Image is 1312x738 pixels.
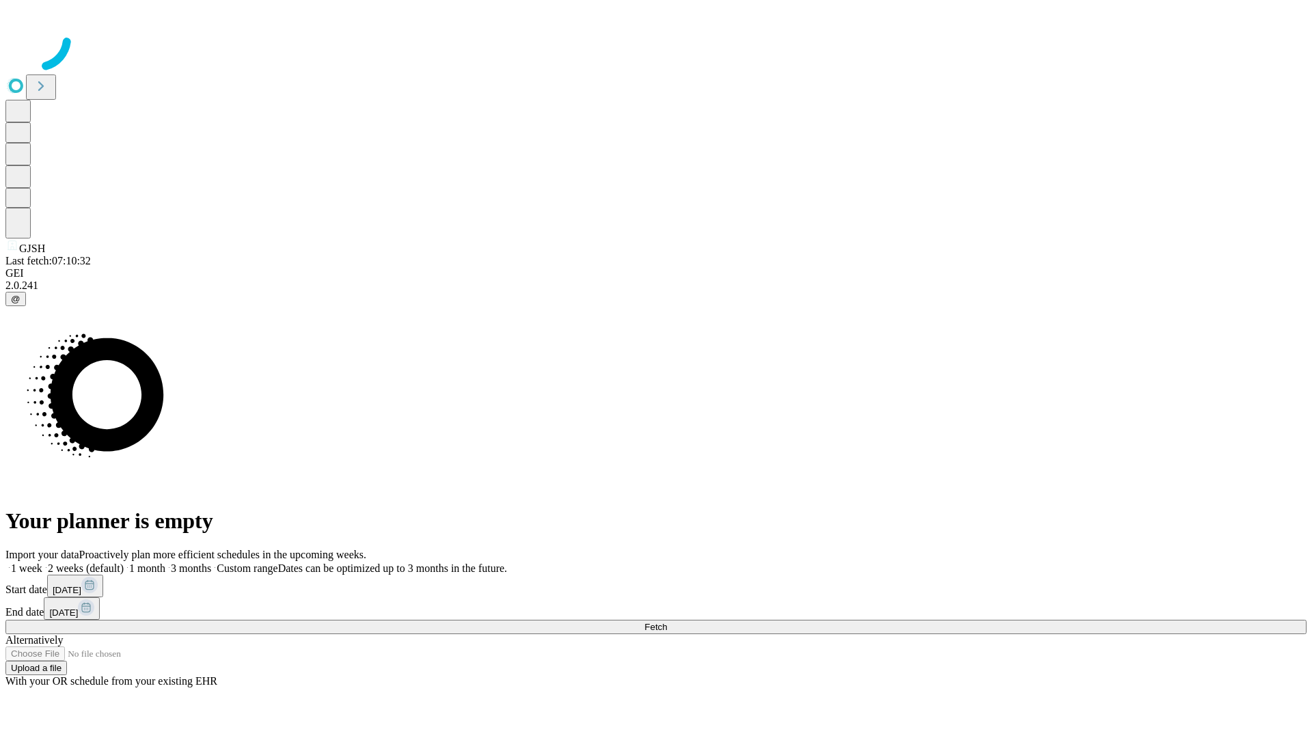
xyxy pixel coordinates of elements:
[44,597,100,620] button: [DATE]
[278,562,507,574] span: Dates can be optimized up to 3 months in the future.
[5,675,217,687] span: With your OR schedule from your existing EHR
[5,255,91,266] span: Last fetch: 07:10:32
[19,243,45,254] span: GJSH
[5,279,1307,292] div: 2.0.241
[5,549,79,560] span: Import your data
[5,634,63,646] span: Alternatively
[53,585,81,595] span: [DATE]
[47,575,103,597] button: [DATE]
[5,267,1307,279] div: GEI
[49,607,78,618] span: [DATE]
[5,508,1307,534] h1: Your planner is empty
[644,622,667,632] span: Fetch
[129,562,165,574] span: 1 month
[5,575,1307,597] div: Start date
[5,292,26,306] button: @
[171,562,211,574] span: 3 months
[5,661,67,675] button: Upload a file
[79,549,366,560] span: Proactively plan more efficient schedules in the upcoming weeks.
[11,562,42,574] span: 1 week
[5,620,1307,634] button: Fetch
[11,294,20,304] span: @
[217,562,277,574] span: Custom range
[48,562,124,574] span: 2 weeks (default)
[5,597,1307,620] div: End date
